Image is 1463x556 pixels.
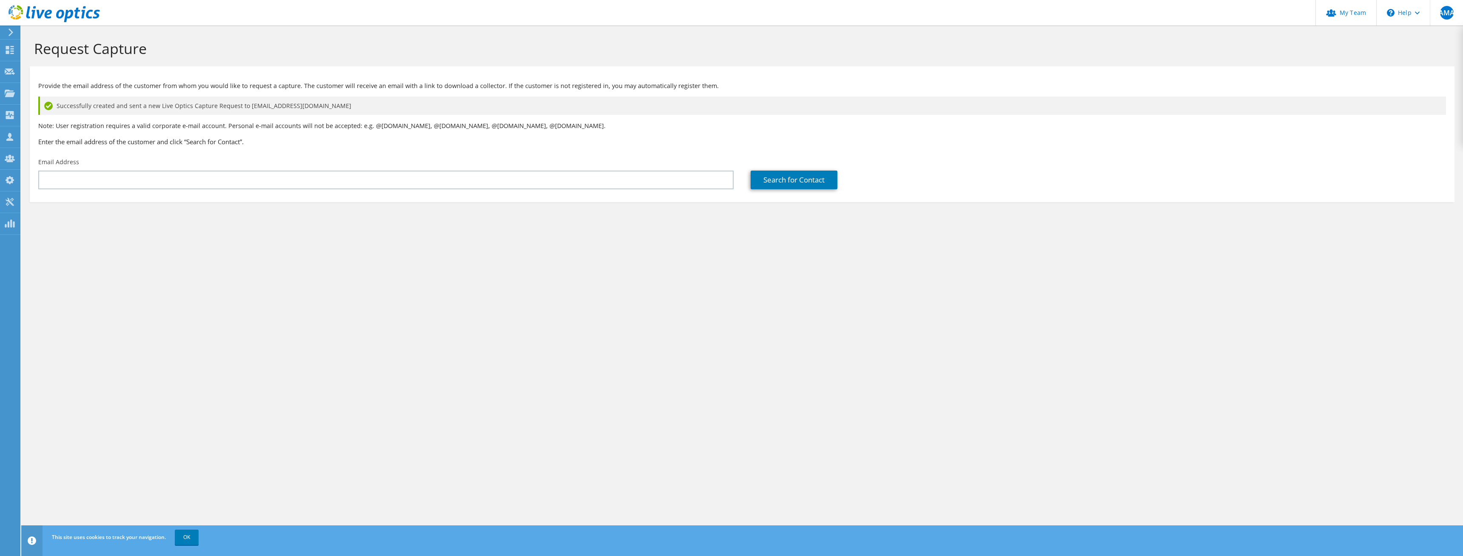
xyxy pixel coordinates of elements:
h3: Enter the email address of the customer and click “Search for Contact”. [38,137,1446,146]
a: Search for Contact [751,171,837,189]
h1: Request Capture [34,40,1446,57]
svg: \n [1387,9,1395,17]
p: Provide the email address of the customer from whom you would like to request a capture. The cust... [38,81,1446,91]
span: AMA [1440,6,1454,20]
p: Note: User registration requires a valid corporate e-mail account. Personal e-mail accounts will ... [38,121,1446,131]
span: This site uses cookies to track your navigation. [52,533,166,541]
span: Successfully created and sent a new Live Optics Capture Request to [EMAIL_ADDRESS][DOMAIN_NAME] [57,101,351,111]
label: Email Address [38,158,79,166]
a: OK [175,530,199,545]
